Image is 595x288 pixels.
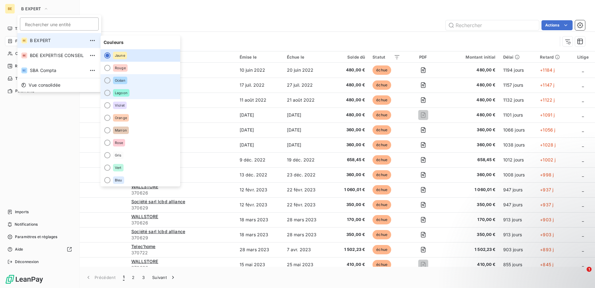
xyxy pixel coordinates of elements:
[131,250,232,256] span: 370722
[128,271,138,284] button: 2
[101,36,180,49] span: Couleurs
[446,187,496,193] span: 1 060,01 €
[15,63,31,69] span: Relances
[15,247,23,252] span: Aide
[499,182,536,197] td: 947 jours
[131,130,232,136] span: 370626
[582,142,584,147] span: _
[372,215,391,224] span: échue
[283,242,330,257] td: 7 avr. 2023
[236,227,283,242] td: 18 mars 2023
[582,67,584,73] span: _
[499,152,536,167] td: 1012 jours
[372,245,391,254] span: échue
[115,153,122,157] span: Gris
[131,235,232,241] span: 370629
[131,214,158,219] span: WALLSTORE
[20,17,99,31] input: placeholder
[15,26,44,31] span: Tableau de bord
[131,175,232,181] span: 370626
[334,202,365,208] span: 350,00 €
[131,70,232,76] span: 370626
[236,197,283,212] td: 12 févr. 2023
[283,197,330,212] td: 22 févr. 2023
[5,4,15,14] div: BE
[334,262,365,268] span: 410,00 €
[582,217,584,222] span: _
[283,152,330,167] td: 19 déc. 2022
[131,229,185,234] span: Société sarl lcbd alliance
[236,63,283,78] td: 10 juin 2022
[446,142,496,148] span: 360,00 €
[334,67,365,73] span: 480,00 €
[540,67,555,73] span: +1184 j
[499,197,536,212] td: 947 jours
[446,82,496,88] span: 480,00 €
[334,232,365,238] span: 350,00 €
[582,82,584,88] span: _
[236,257,283,272] td: 15 mai 2023
[372,95,391,105] span: échue
[582,112,584,118] span: _
[236,242,283,257] td: 28 mars 2023
[446,127,496,133] span: 360,00 €
[372,55,400,60] div: Statut
[446,202,496,208] span: 350,00 €
[540,112,555,118] span: +1091 j
[540,157,555,162] span: +1002 j
[283,63,330,78] td: 20 juin 2022
[236,108,283,122] td: [DATE]
[236,167,283,182] td: 13 déc. 2022
[446,55,496,60] div: Montant initial
[287,55,327,60] div: Échue le
[334,97,365,103] span: 480,00 €
[499,137,536,152] td: 1038 jours
[5,274,44,284] img: Logo LeanPay
[582,187,584,192] span: _
[499,122,536,137] td: 1066 jours
[283,182,330,197] td: 22 févr. 2023
[334,172,365,178] span: 360,00 €
[115,166,122,170] span: Vert
[587,267,592,272] span: 1
[131,160,232,166] span: 370626
[283,212,330,227] td: 28 mars 2023
[446,97,496,103] span: 480,00 €
[82,271,119,284] button: Précédent
[540,187,553,192] span: +937 j
[372,80,391,90] span: échue
[334,217,365,223] span: 170,00 €
[131,184,158,189] span: WALLSTORE
[236,78,283,93] td: 17 juil. 2022
[131,85,232,91] span: 370626
[131,190,232,196] span: 370626
[582,202,584,207] span: _
[540,217,554,222] span: +903 j
[334,127,365,133] span: 360,00 €
[446,217,496,223] span: 170,00 €
[236,182,283,197] td: 12 févr. 2023
[446,262,496,268] span: 410,00 €
[15,259,39,265] span: Déconnexion
[131,265,232,271] span: 370626
[372,230,391,239] span: échue
[115,103,125,107] span: Violet
[30,67,85,74] span: SBA Compta
[499,108,536,122] td: 1101 jours
[115,116,127,120] span: Orange
[446,112,496,118] span: 480,00 €
[283,122,330,137] td: [DATE]
[372,110,391,120] span: échue
[499,167,536,182] td: 1008 jours
[283,137,330,152] td: [DATE]
[283,93,330,108] td: 21 août 2022
[15,51,28,56] span: Clients
[334,187,365,193] span: 1 060,01 €
[115,178,122,182] span: Bleu
[540,55,567,60] div: Retard
[446,20,539,30] input: Rechercher
[541,20,573,30] button: Actions
[334,157,365,163] span: 658,45 €
[334,82,365,88] span: 480,00 €
[115,66,126,70] span: Rouge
